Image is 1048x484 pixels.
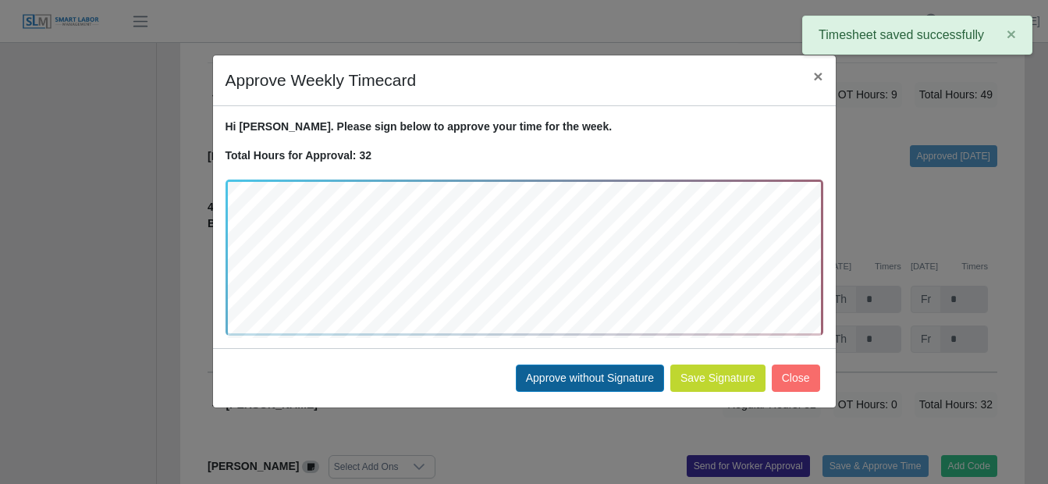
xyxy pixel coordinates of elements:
span: × [1007,25,1016,43]
span: × [813,67,822,85]
h4: Approve Weekly Timecard [226,68,417,93]
button: Close [772,365,820,392]
button: Approve without Signature [516,365,664,392]
div: Timesheet saved successfully [802,16,1032,55]
strong: Hi [PERSON_NAME]. Please sign below to approve your time for the week. [226,120,613,133]
button: Save Signature [670,365,766,392]
button: Close [801,55,835,97]
strong: Total Hours for Approval: 32 [226,149,371,162]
